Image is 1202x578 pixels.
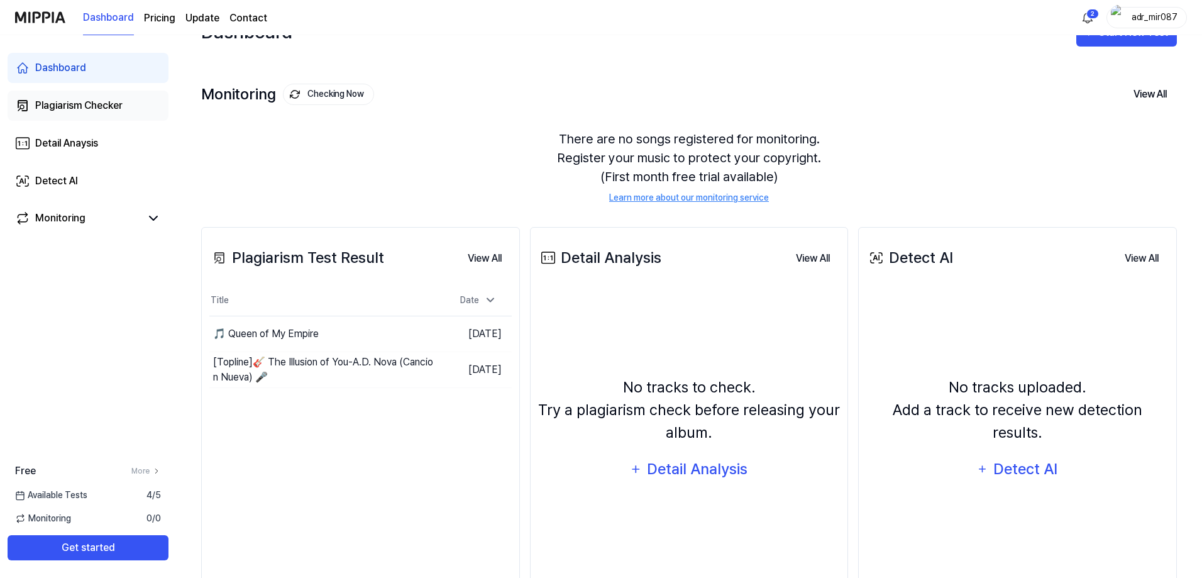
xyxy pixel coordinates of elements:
div: Detail Anaysis [35,136,98,151]
button: View All [1115,246,1169,271]
a: Detect AI [8,166,168,196]
button: View All [458,246,512,271]
a: Learn more about our monitoring service [609,191,769,204]
button: View All [786,246,840,271]
span: Free [15,464,36,479]
div: There are no songs registered for monitoring. Register your music to protect your copyright. (Fir... [201,114,1177,220]
div: Detect AI [866,247,953,269]
a: Update [185,11,219,26]
span: 0 / 0 [146,512,161,525]
td: [DATE] [436,316,512,352]
a: View All [1115,245,1169,271]
div: 2 [1086,9,1099,19]
div: adr_mir087 [1130,10,1179,24]
img: monitoring Icon [289,89,300,100]
button: View All [1123,81,1177,108]
a: Contact [229,11,267,26]
div: Detect AI [35,174,78,189]
button: Get started [8,535,168,560]
a: Pricing [144,11,175,26]
div: Date [455,290,502,311]
div: Detail Analysis [538,247,661,269]
div: 🎵 Queen of My Empire [213,326,319,342]
span: Monitoring [15,512,71,525]
a: Dashboard [83,1,134,35]
span: Available Tests [15,489,87,502]
div: Plagiarism Checker [35,98,123,113]
div: Detail Analysis [646,457,749,481]
button: Detect AI [969,454,1067,484]
button: Detail Analysis [622,454,756,484]
th: Title [209,286,436,316]
a: More [131,465,161,477]
img: profile [1111,5,1126,30]
div: No tracks to check. Try a plagiarism check before releasing your album. [538,376,841,444]
a: Detail Anaysis [8,128,168,158]
div: Monitoring [35,211,85,226]
td: [DATE] [436,352,512,387]
span: 4 / 5 [146,489,161,502]
div: [Topline] 🎸 The Illusion of You-A.D. Nova (Cancion Nueva) 🎤 [213,355,436,385]
a: Dashboard [8,53,168,83]
button: 알림2 [1078,8,1098,28]
a: Plagiarism Checker [8,91,168,121]
div: Detect AI [992,457,1059,481]
button: profileadr_mir087 [1106,7,1187,28]
div: Monitoring [201,84,374,105]
div: Plagiarism Test Result [209,247,384,269]
img: 알림 [1080,10,1095,25]
button: Checking Now [283,84,374,105]
div: No tracks uploaded. Add a track to receive new detection results. [866,376,1169,444]
a: View All [458,245,512,271]
div: Dashboard [35,60,86,75]
a: Monitoring [15,211,141,226]
a: View All [786,245,840,271]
